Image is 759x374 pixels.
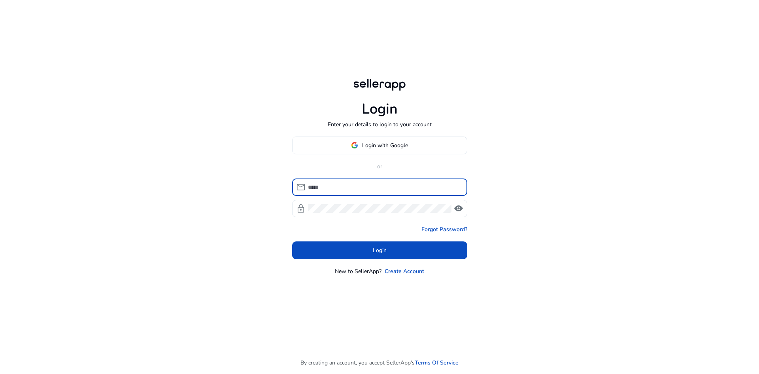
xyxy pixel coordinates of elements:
button: Login with Google [292,137,467,154]
span: Login [373,246,387,254]
span: visibility [454,204,463,213]
button: Login [292,241,467,259]
p: New to SellerApp? [335,267,381,275]
h1: Login [362,101,398,118]
p: Enter your details to login to your account [328,120,432,129]
span: mail [296,182,306,192]
span: Login with Google [362,141,408,150]
a: Terms Of Service [415,359,459,367]
p: or [292,162,467,171]
a: Create Account [385,267,424,275]
span: lock [296,204,306,213]
a: Forgot Password? [421,225,467,234]
img: google-logo.svg [351,142,358,149]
